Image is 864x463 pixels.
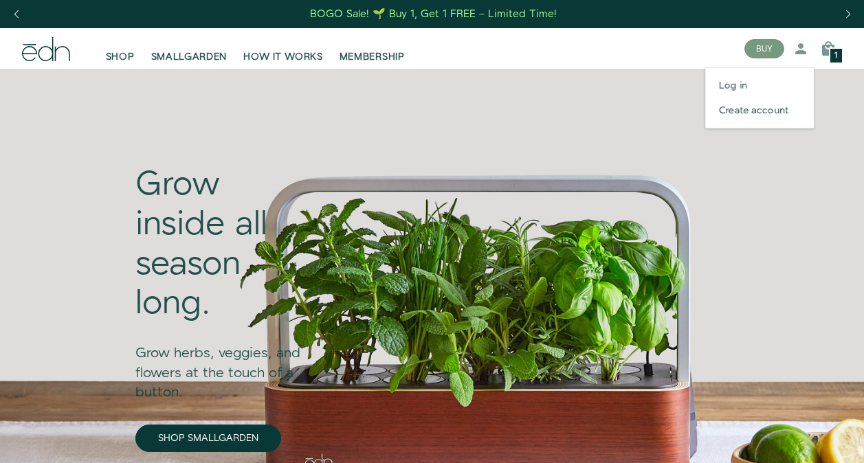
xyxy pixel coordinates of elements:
span: 1 [834,52,838,60]
div: Grow herbs, veggies, and flowers at the touch of a button. [135,324,315,403]
span: SMALLGARDEN [151,50,228,64]
a: SHOP [98,34,143,64]
span: SHOP [106,50,135,64]
a: BOGO Sale! 🌱 Buy 1, Get 1 FREE – Limited Time! [309,3,558,25]
div: Grow inside all season long. [135,166,315,324]
a: SMALLGARDEN [143,34,236,64]
a: MEMBERSHIP [331,34,413,64]
a: SHOP SMALLGARDEN [135,425,281,452]
button: BUY [744,39,784,58]
div: BOGO Sale! 🌱 Buy 1, Get 1 FREE – Limited Time! [310,7,557,21]
span: MEMBERSHIP [340,50,405,64]
span: HOW IT WORKS [243,50,322,64]
a: Log in [705,74,814,98]
iframe: Opens a widget where you can find more information [758,422,850,456]
a: HOW IT WORKS [235,34,331,64]
a: Create account [705,98,814,123]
